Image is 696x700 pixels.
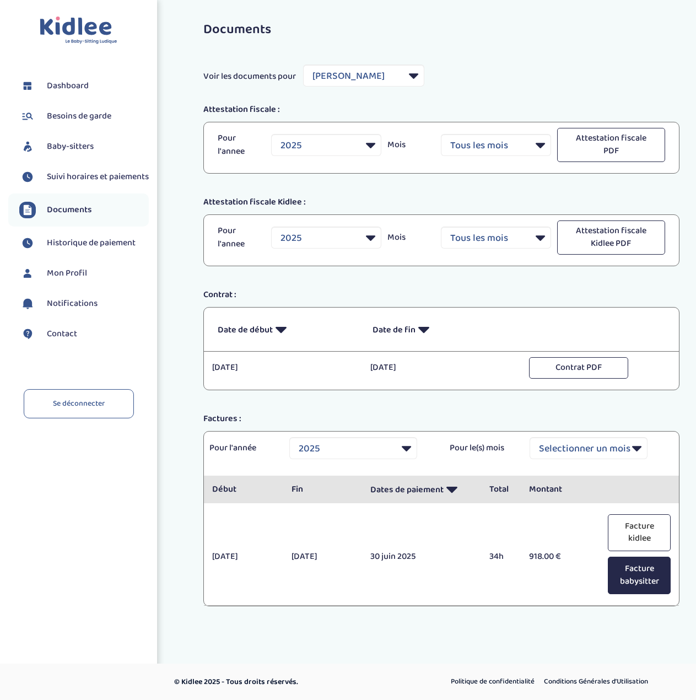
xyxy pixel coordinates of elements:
img: notification.svg [19,295,36,312]
h3: Documents [203,23,679,37]
a: Contrat PDF [529,361,628,373]
p: [DATE] [292,550,354,563]
p: Fin [292,483,354,496]
img: documents.svg [19,202,36,218]
button: Facture kidlee [608,514,671,552]
button: Facture babysitter [608,557,671,594]
span: Baby-sitters [47,140,94,153]
button: Attestation fiscale PDF [557,128,665,162]
p: Mois [387,138,424,152]
a: Politique de confidentialité [447,675,538,689]
img: profil.svg [19,265,36,282]
a: Besoins de garde [19,108,149,125]
a: Conditions Générales d’Utilisation [540,675,652,689]
a: Baby-sitters [19,138,149,155]
img: suivihoraire.svg [19,169,36,185]
p: Pour le(s) mois [450,441,513,455]
a: Documents [19,202,149,218]
p: [DATE] [212,361,354,374]
span: Besoins de garde [47,110,111,123]
p: [DATE] [370,361,512,374]
span: Voir les documents pour [203,70,296,83]
p: Pour l'annee [218,224,255,251]
p: Mois [387,231,424,244]
a: Historique de paiement [19,235,149,251]
a: Attestation fiscale PDF [557,138,665,150]
a: Se déconnecter [24,389,134,418]
a: Mon Profil [19,265,149,282]
a: Suivi horaires et paiements [19,169,149,185]
a: Facture babysitter [608,572,671,584]
span: Mon Profil [47,267,87,280]
div: Attestation fiscale : [195,103,688,116]
p: Total [489,483,512,496]
button: Attestation fiscale Kidlee PDF [557,220,665,255]
p: Début [212,483,275,496]
p: 34h [489,550,512,563]
span: Notifications [47,297,98,310]
p: [DATE] [212,550,275,563]
a: Notifications [19,295,149,312]
button: Contrat PDF [529,357,628,379]
p: Dates de paiement [370,476,473,503]
div: Contrat : [195,288,688,301]
img: contact.svg [19,326,36,342]
div: Factures : [195,412,688,426]
span: Dashboard [47,79,89,93]
p: 918.00 € [529,550,592,563]
a: Dashboard [19,78,149,94]
span: Contact [47,327,77,341]
span: Historique de paiement [47,236,136,250]
img: logo.svg [40,17,117,45]
a: Facture kidlee [608,529,671,541]
span: Suivi horaires et paiements [47,170,149,184]
a: Contact [19,326,149,342]
p: Montant [529,483,592,496]
a: Attestation fiscale Kidlee PDF [557,231,665,243]
p: © Kidlee 2025 - Tous droits réservés. [174,676,395,688]
p: Pour l'annee [218,132,255,158]
p: Pour l'année [209,441,273,455]
p: Date de début [218,316,356,343]
img: suivihoraire.svg [19,235,36,251]
img: dashboard.svg [19,78,36,94]
p: Date de fin [373,316,511,343]
img: besoin.svg [19,108,36,125]
img: babysitters.svg [19,138,36,155]
p: 30 juin 2025 [370,550,473,563]
span: Documents [47,203,92,217]
div: Attestation fiscale Kidlee : [195,196,688,209]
